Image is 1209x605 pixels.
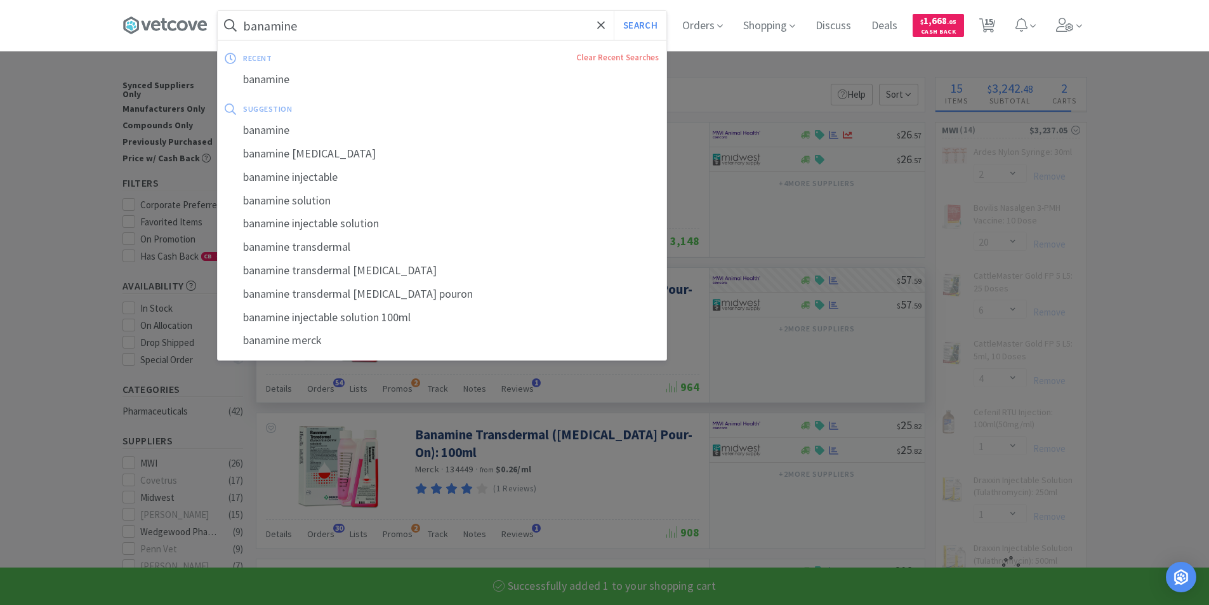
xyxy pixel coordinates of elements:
[218,259,666,283] div: banamine transdermal [MEDICAL_DATA]
[920,29,956,37] span: Cash Back
[218,212,666,236] div: banamine injectable solution
[218,68,666,91] div: banamine
[243,48,424,68] div: recent
[218,306,666,329] div: banamine injectable solution 100ml
[218,119,666,142] div: banamine
[974,22,1000,33] a: 15
[218,283,666,306] div: banamine transdermal [MEDICAL_DATA] pouron
[243,99,475,119] div: suggestion
[810,20,856,32] a: Discuss
[913,8,964,43] a: $1,668.05Cash Back
[947,18,956,26] span: . 05
[1166,562,1196,592] div: Open Intercom Messenger
[920,15,956,27] span: 1,668
[218,166,666,189] div: banamine injectable
[920,18,923,26] span: $
[614,11,666,40] button: Search
[218,329,666,352] div: banamine merck
[576,52,659,63] a: Clear Recent Searches
[218,189,666,213] div: banamine solution
[218,11,666,40] input: Search by item, sku, manufacturer, ingredient, size...
[866,20,902,32] a: Deals
[218,142,666,166] div: banamine [MEDICAL_DATA]
[218,236,666,259] div: banamine transdermal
